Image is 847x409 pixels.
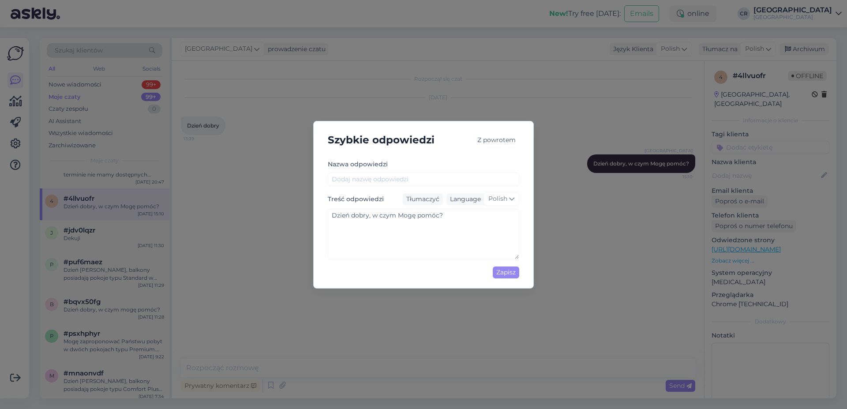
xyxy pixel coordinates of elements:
[328,195,384,204] label: Treść odpowiedzi
[328,160,388,169] label: Nazwa odpowiedzi
[328,173,519,186] input: Dodaj nazwę odpowiedzi
[446,195,481,204] div: Language
[493,266,519,278] div: Zapisz
[474,134,519,146] div: Z powrotem
[488,194,507,204] span: Polish
[403,193,443,205] div: Tłumaczyć
[328,132,435,148] h5: Szybkie odpowiedzi
[328,209,519,259] textarea: Dzień dobry, w czym Mogę pomóc?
